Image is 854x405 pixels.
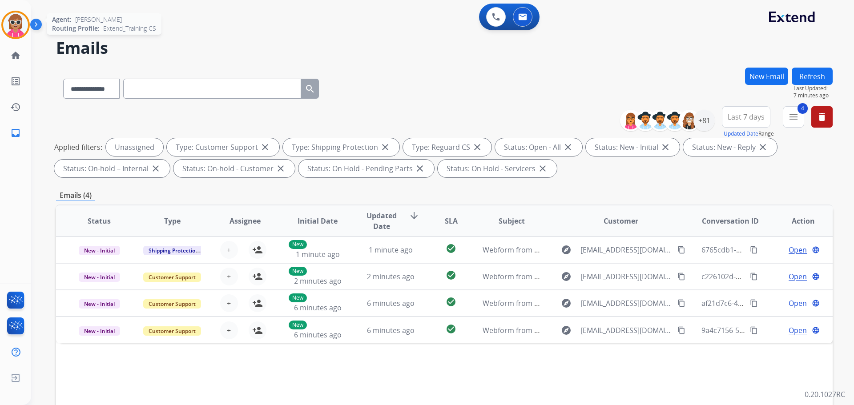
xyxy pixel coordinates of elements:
[298,216,338,226] span: Initial Date
[794,85,833,92] span: Last Updated:
[702,216,759,226] span: Conversation ID
[56,39,833,57] h2: Emails
[446,243,456,254] mat-icon: check_circle
[483,298,684,308] span: Webform from [EMAIL_ADDRESS][DOMAIN_NAME] on [DATE]
[580,298,672,309] span: [EMAIL_ADDRESS][DOMAIN_NAME]
[446,270,456,281] mat-icon: check_circle
[789,245,807,255] span: Open
[252,325,263,336] mat-icon: person_add
[812,246,820,254] mat-icon: language
[750,326,758,334] mat-icon: content_copy
[380,142,391,152] mat-icon: close
[693,110,715,131] div: +81
[438,160,557,177] div: Status: On Hold - Servicers
[495,138,582,156] div: Status: Open - All
[789,271,807,282] span: Open
[561,245,572,255] mat-icon: explore
[167,138,279,156] div: Type: Customer Support
[757,142,768,152] mat-icon: close
[561,298,572,309] mat-icon: explore
[103,24,156,33] span: Extend_Training CS
[445,216,458,226] span: SLA
[792,68,833,85] button: Refresh
[783,106,804,128] button: 4
[701,325,834,335] span: 9a4c7156-5003-4055-823a-fa00fc549cb3
[106,138,163,156] div: Unassigned
[812,299,820,307] mat-icon: language
[369,245,413,255] span: 1 minute ago
[367,272,415,281] span: 2 minutes ago
[701,245,835,255] span: 6765cdb1-81bc-4f5a-ba15-b2372fdf311d
[252,271,263,282] mat-icon: person_add
[580,271,672,282] span: [EMAIL_ADDRESS][DOMAIN_NAME]
[227,245,231,255] span: +
[143,246,204,255] span: Shipping Protection
[275,163,286,174] mat-icon: close
[722,106,770,128] button: Last 7 days
[260,142,270,152] mat-icon: close
[446,324,456,334] mat-icon: check_circle
[409,210,419,221] mat-icon: arrow_downward
[294,276,342,286] span: 2 minutes ago
[164,216,181,226] span: Type
[817,112,827,122] mat-icon: delete
[298,160,434,177] div: Status: On Hold - Pending Parts
[10,128,21,138] mat-icon: inbox
[745,68,788,85] button: New Email
[79,326,120,336] span: New - Initial
[683,138,777,156] div: Status: New - Reply
[305,84,315,94] mat-icon: search
[143,326,201,336] span: Customer Support
[483,325,684,335] span: Webform from [EMAIL_ADDRESS][DOMAIN_NAME] on [DATE]
[54,142,102,152] p: Applied filters:
[88,216,111,226] span: Status
[227,325,231,336] span: +
[760,205,833,237] th: Action
[483,245,684,255] span: Webform from [EMAIL_ADDRESS][DOMAIN_NAME] on [DATE]
[403,138,491,156] div: Type: Reguard CS
[499,216,525,226] span: Subject
[220,268,238,285] button: +
[294,330,342,340] span: 6 minutes ago
[794,92,833,99] span: 7 minutes ago
[728,115,765,119] span: Last 7 days
[750,299,758,307] mat-icon: content_copy
[580,245,672,255] span: [EMAIL_ADDRESS][DOMAIN_NAME]
[289,240,307,249] p: New
[677,299,685,307] mat-icon: content_copy
[660,142,671,152] mat-icon: close
[79,299,120,309] span: New - Initial
[252,298,263,309] mat-icon: person_add
[561,271,572,282] mat-icon: explore
[367,298,415,308] span: 6 minutes ago
[446,297,456,307] mat-icon: check_circle
[173,160,295,177] div: Status: On-hold - Customer
[798,103,808,114] span: 4
[750,273,758,281] mat-icon: content_copy
[56,190,95,201] p: Emails (4)
[10,76,21,87] mat-icon: list_alt
[483,272,739,281] span: Webform from [PERSON_NAME][EMAIL_ADDRESS][DOMAIN_NAME] on [DATE]
[586,138,680,156] div: Status: New - Initial
[724,130,774,137] span: Range
[252,245,263,255] mat-icon: person_add
[220,321,238,339] button: +
[701,272,833,281] span: c226102d-077e-4591-a940-3ef626efc8fb
[289,321,307,329] p: New
[367,325,415,335] span: 6 minutes ago
[788,112,799,122] mat-icon: menu
[150,163,161,174] mat-icon: close
[677,326,685,334] mat-icon: content_copy
[812,273,820,281] mat-icon: language
[52,24,100,33] span: Routing Profile:
[220,241,238,259] button: +
[750,246,758,254] mat-icon: content_copy
[54,160,170,177] div: Status: On-hold – Internal
[230,216,261,226] span: Assignee
[563,142,573,152] mat-icon: close
[227,298,231,309] span: +
[789,298,807,309] span: Open
[789,325,807,336] span: Open
[143,273,201,282] span: Customer Support
[3,12,28,37] img: avatar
